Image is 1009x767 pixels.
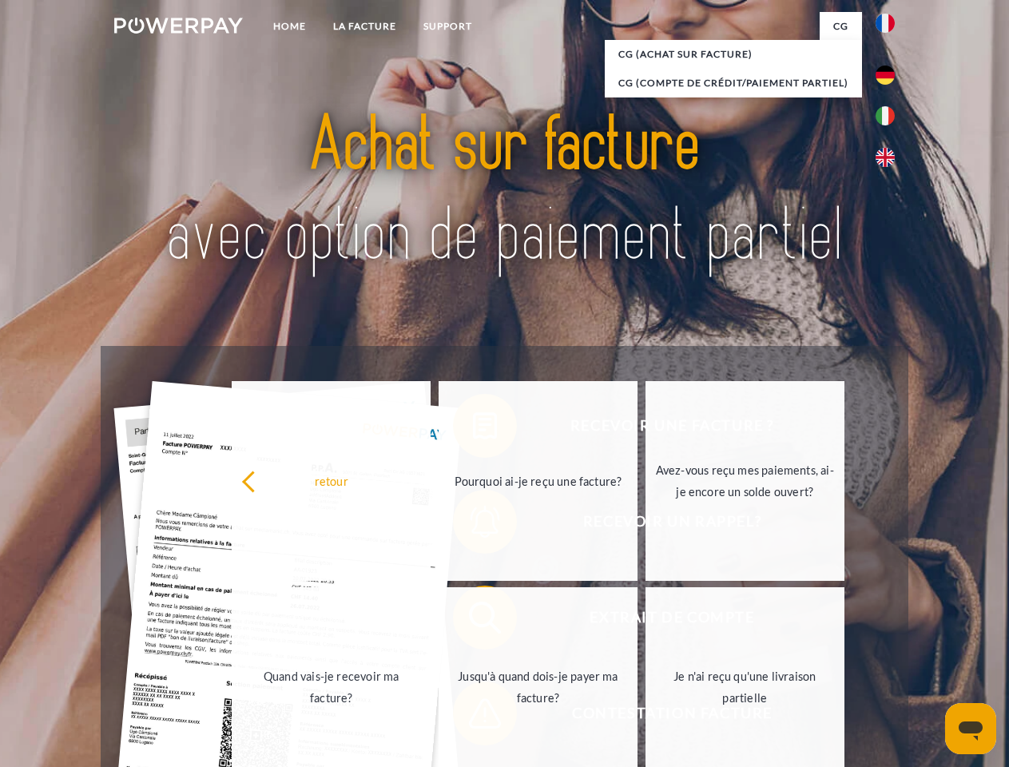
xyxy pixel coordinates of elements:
[655,459,835,503] div: Avez-vous reçu mes paiements, ai-je encore un solde ouvert?
[448,666,628,709] div: Jusqu'à quand dois-je payer ma facture?
[153,77,856,306] img: title-powerpay_fr.svg
[876,14,895,33] img: fr
[876,106,895,125] img: it
[876,148,895,167] img: en
[605,69,862,97] a: CG (Compte de crédit/paiement partiel)
[448,470,628,491] div: Pourquoi ai-je reçu une facture?
[241,666,421,709] div: Quand vais-je recevoir ma facture?
[945,703,996,754] iframe: Bouton de lancement de la fenêtre de messagerie
[114,18,243,34] img: logo-powerpay-white.svg
[410,12,486,41] a: Support
[260,12,320,41] a: Home
[820,12,862,41] a: CG
[646,381,844,581] a: Avez-vous reçu mes paiements, ai-je encore un solde ouvert?
[876,66,895,85] img: de
[655,666,835,709] div: Je n'ai reçu qu'une livraison partielle
[320,12,410,41] a: LA FACTURE
[605,40,862,69] a: CG (achat sur facture)
[241,470,421,491] div: retour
